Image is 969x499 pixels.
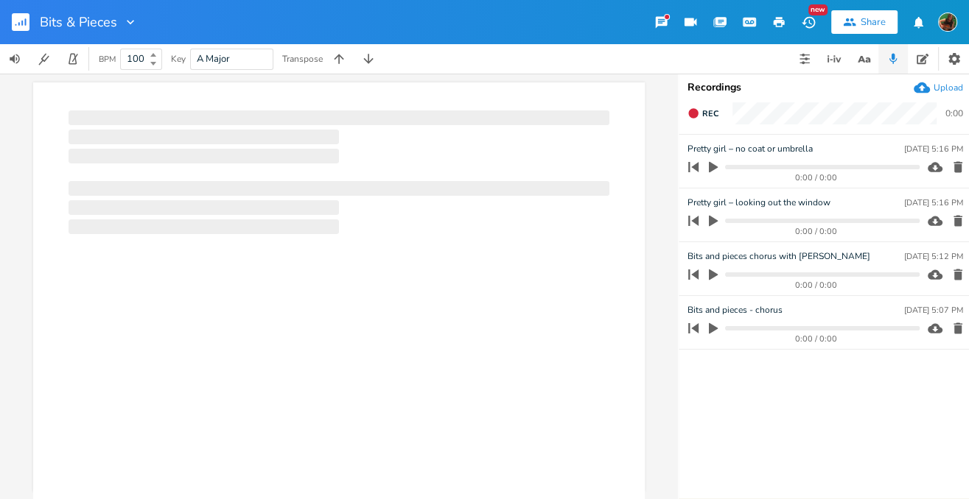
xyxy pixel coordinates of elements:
button: New [794,9,823,35]
div: Transpose [282,54,323,63]
span: Bits and pieces - chorus [688,303,783,317]
div: [DATE] 5:12 PM [904,252,963,261]
div: Upload [934,82,963,93]
div: New [808,4,828,15]
span: Pretty girl – looking out the window [688,196,830,210]
div: [DATE] 5:16 PM [904,145,963,153]
div: 0:00 / 0:00 [713,227,920,236]
div: 0:00 / 0:00 [713,281,920,289]
img: Susan Rowe [938,13,957,32]
div: BPM [99,55,116,63]
span: Pretty girl – no coat or umbrella [688,142,813,156]
span: A Major [197,52,230,66]
div: 0:00 [945,109,963,118]
div: Recordings [688,82,965,93]
button: Rec [682,102,724,125]
button: Upload [914,79,963,96]
div: [DATE] 5:16 PM [904,199,963,207]
div: Share [861,15,886,29]
div: [DATE] 5:07 PM [904,306,963,314]
span: Bits & Pieces [40,15,117,29]
button: Share [831,10,898,34]
div: 0:00 / 0:00 [713,174,920,182]
div: 0:00 / 0:00 [713,335,920,343]
div: Key [171,54,186,63]
span: Rec [702,108,718,119]
span: Bits and pieces chorus with [PERSON_NAME] [688,249,870,263]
